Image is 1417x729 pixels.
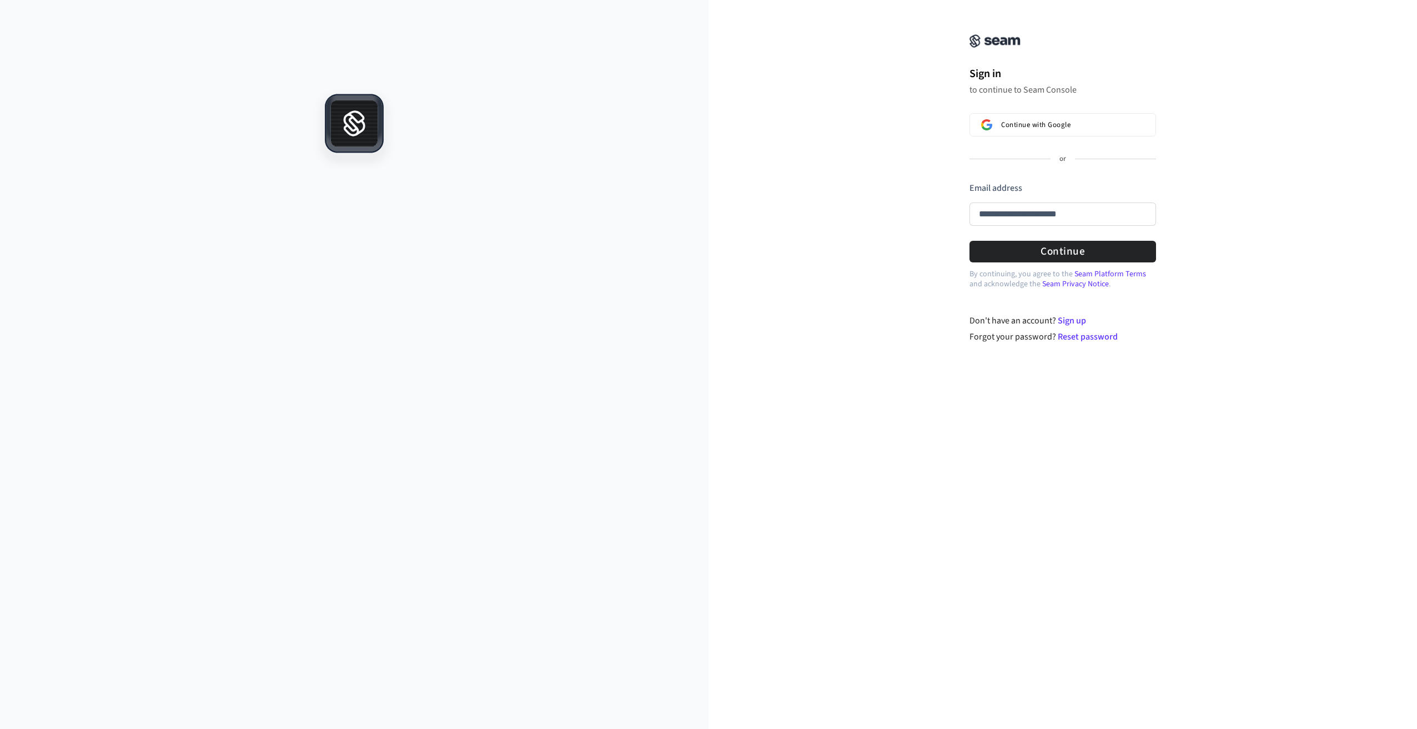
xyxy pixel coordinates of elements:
img: Sign in with Google [981,119,992,130]
p: or [1059,154,1066,164]
a: Sign up [1058,315,1086,327]
h1: Sign in [969,65,1156,82]
button: Continue [969,241,1156,262]
span: Continue with Google [1001,120,1071,129]
p: to continue to Seam Console [969,84,1156,95]
a: Seam Privacy Notice [1042,279,1109,290]
div: Forgot your password? [969,330,1157,343]
a: Seam Platform Terms [1074,269,1146,280]
button: Sign in with GoogleContinue with Google [969,113,1156,136]
div: Don't have an account? [969,314,1157,327]
a: Reset password [1058,331,1118,343]
p: By continuing, you agree to the and acknowledge the . [969,269,1156,289]
label: Email address [969,182,1022,194]
img: Seam Console [969,34,1021,48]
